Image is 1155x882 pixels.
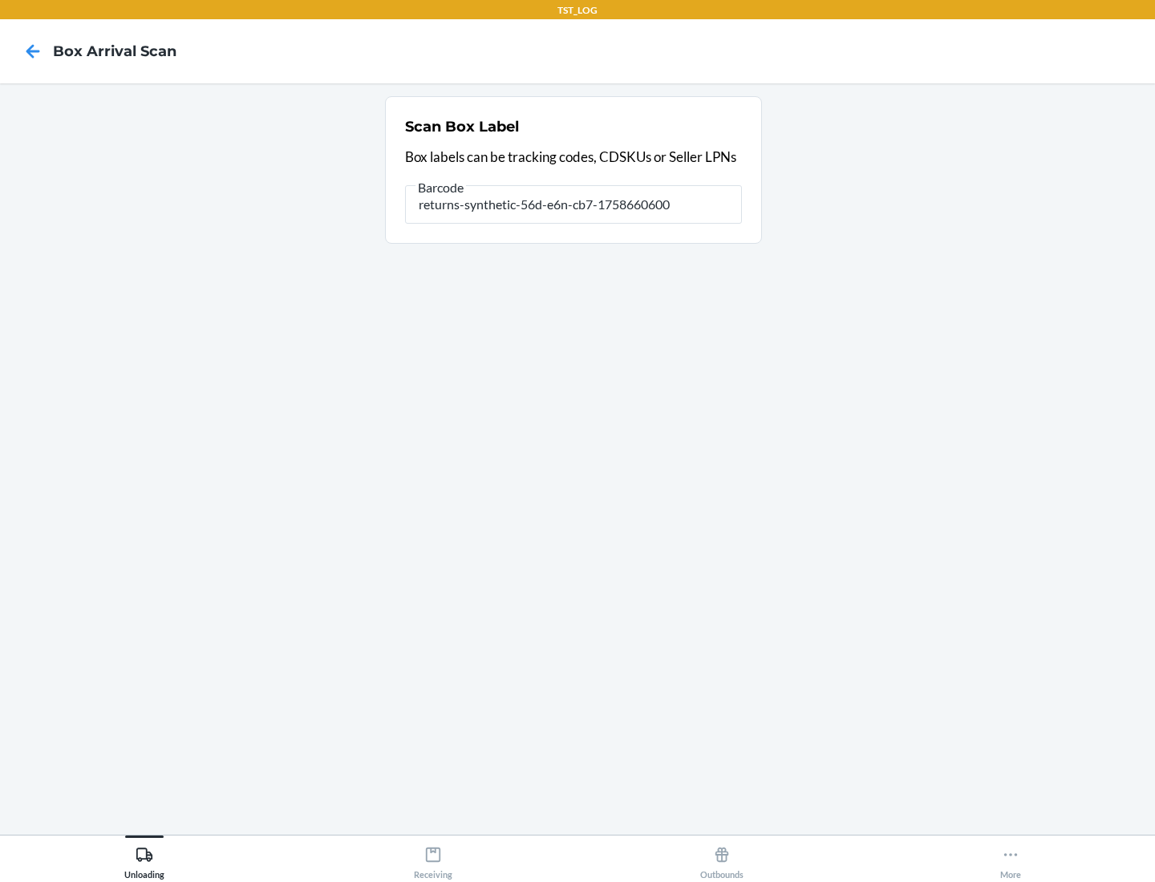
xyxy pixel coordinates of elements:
h4: Box Arrival Scan [53,41,176,62]
button: Outbounds [577,835,866,880]
div: Receiving [414,840,452,880]
div: Outbounds [700,840,744,880]
div: Unloading [124,840,164,880]
button: More [866,835,1155,880]
div: More [1000,840,1021,880]
input: Barcode [405,185,742,224]
p: Box labels can be tracking codes, CDSKUs or Seller LPNs [405,147,742,168]
p: TST_LOG [557,3,598,18]
span: Barcode [415,180,466,196]
button: Receiving [289,835,577,880]
h2: Scan Box Label [405,116,519,137]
